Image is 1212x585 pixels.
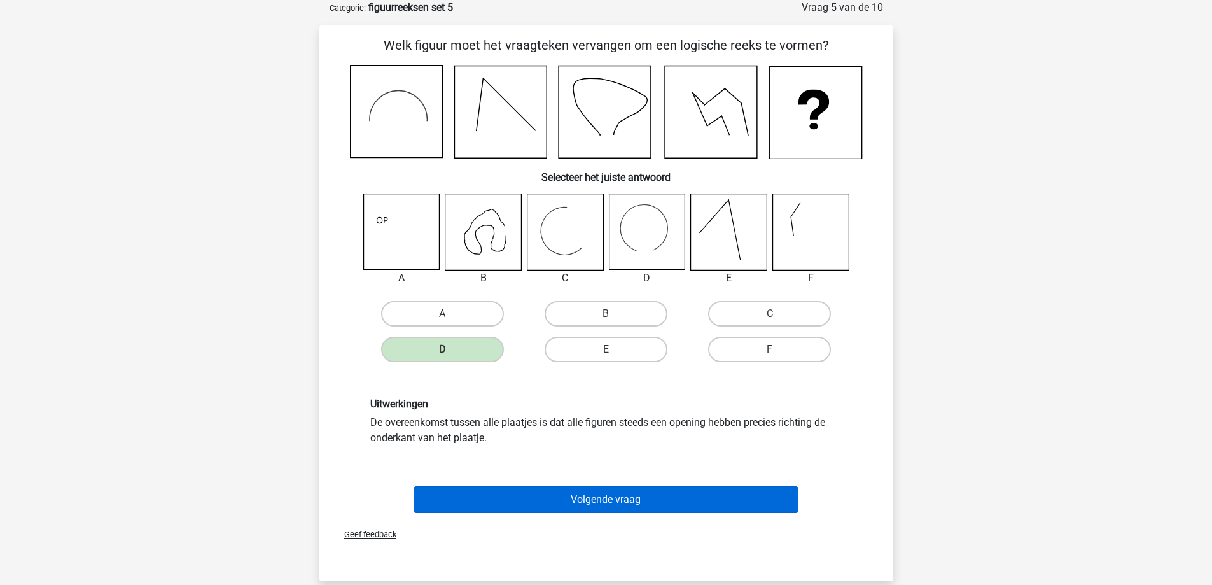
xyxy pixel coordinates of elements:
h6: Selecteer het juiste antwoord [340,161,873,183]
div: D [599,271,695,286]
div: De overeenkomst tussen alle plaatjes is dat alle figuren steeds een opening hebben precies richti... [361,398,852,446]
div: F [763,271,859,286]
label: C [708,301,831,327]
div: C [517,271,613,286]
strong: figuurreeksen set 5 [368,1,453,13]
button: Volgende vraag [414,486,798,513]
label: D [381,337,504,362]
label: F [708,337,831,362]
div: E [681,271,777,286]
span: Geef feedback [334,530,396,539]
div: B [435,271,531,286]
p: Welk figuur moet het vraagteken vervangen om een logische reeks te vormen? [340,36,873,55]
label: A [381,301,504,327]
label: E [545,337,667,362]
label: B [545,301,667,327]
small: Categorie: [330,3,366,13]
div: A [354,271,450,286]
h6: Uitwerkingen [370,398,842,410]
